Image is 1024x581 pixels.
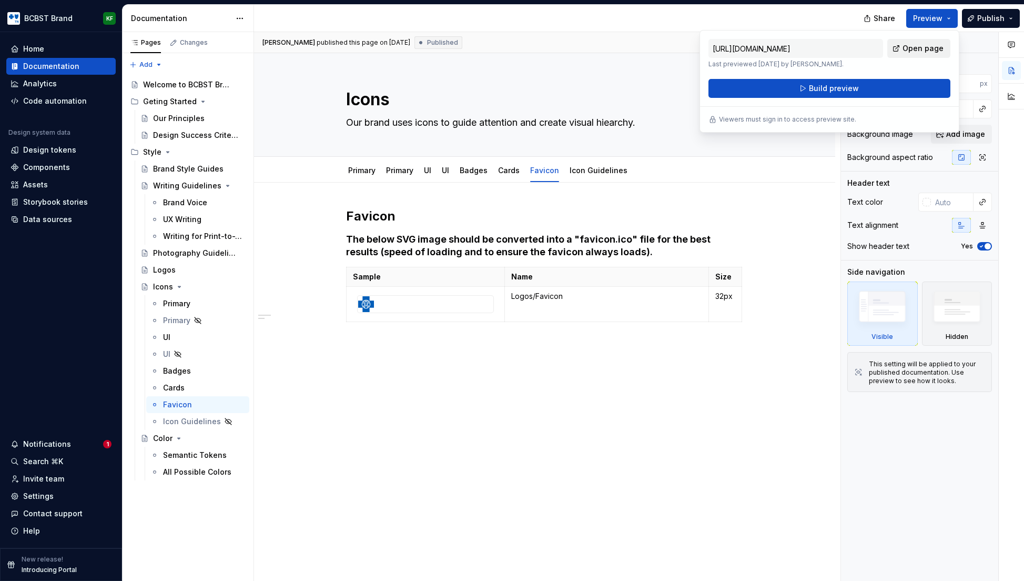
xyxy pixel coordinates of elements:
textarea: Our brand uses icons to guide attention and create visual hiearchy. [344,114,742,131]
div: Icons [153,282,173,292]
div: Icon Guidelines [565,159,632,181]
a: Color [136,430,249,447]
div: Home [23,44,44,54]
div: Hidden [922,282,992,346]
h2: Favicon [346,208,744,225]
a: UI [146,346,249,363]
div: Side navigation [847,267,905,277]
div: Changes [180,38,208,47]
div: Show header text [847,241,909,252]
p: Viewers must sign in to access preview site. [719,115,856,124]
p: 32px [715,291,735,302]
p: Last previewed [DATE] by [PERSON_NAME]. [708,60,883,68]
a: Semantic Tokens [146,447,249,464]
a: Storybook stories [6,194,116,211]
p: New release! [22,555,63,564]
a: Components [6,159,116,176]
p: Name [511,272,702,282]
div: Documentation [131,13,230,24]
a: Brand Voice [146,194,249,211]
span: Build preview [809,83,859,94]
div: Notifications [23,439,71,449]
a: Analytics [6,75,116,92]
div: Components [23,162,70,173]
strong: The below SVG image should be converted into a "favicon.ico" file for the best results (speed of ... [346,234,713,257]
p: Size [715,272,735,282]
div: Style [126,144,249,161]
div: Badges [455,159,492,181]
a: Icon Guidelines [570,166,627,175]
img: 4977ef16-4a58-477b-b635-47ba728fb247.svg [358,296,374,313]
div: Writing Guidelines [153,181,221,191]
button: Preview [906,9,958,28]
button: Notifications1 [6,436,116,453]
a: Icons [136,278,249,295]
a: Code automation [6,93,116,109]
span: Add image [946,129,985,139]
div: Search ⌘K [23,456,63,467]
a: Settings [6,488,116,505]
button: Search ⌘K [6,453,116,470]
div: Background image [847,129,913,139]
button: BCBST BrandKF [2,7,120,29]
div: Page tree [126,76,249,480]
div: Primary [163,315,190,326]
div: This setting will be applied to your published documentation. Use preview to see how it looks. [869,360,985,385]
p: px [980,79,988,88]
img: b44e7a6b-69a5-43df-ae42-963d7259159b.png [7,12,20,25]
div: UI [163,349,170,359]
textarea: Icons [344,87,742,112]
div: Header text [847,178,890,188]
div: Design tokens [23,145,76,155]
a: Documentation [6,58,116,75]
a: UI [442,166,449,175]
a: Photography Guidelines [136,245,249,262]
div: Primary [382,159,418,181]
p: Logos/Favicon [511,291,702,302]
div: Background aspect ratio [847,152,933,163]
span: Share [874,13,895,24]
a: Cards [146,379,249,396]
a: Badges [146,363,249,379]
button: Add [126,57,166,72]
a: Logos [136,262,249,278]
a: Design Success Criteria [136,127,249,144]
div: Cards [494,159,524,181]
div: Contact support [23,508,83,519]
div: All Possible Colors [163,467,231,477]
div: UI [420,159,435,181]
div: Color [153,433,173,444]
input: Auto [931,193,974,212]
div: Cards [163,383,185,393]
div: Logos [153,265,176,275]
div: Pages [130,38,161,47]
div: Design system data [8,128,70,137]
div: Hidden [946,333,968,341]
div: Assets [23,179,48,190]
div: published this page on [DATE] [317,38,410,47]
div: Primary [344,159,380,181]
a: Badges [460,166,488,175]
div: BCBST Brand [24,13,73,24]
a: UI [146,329,249,346]
div: Photography Guidelines [153,248,240,258]
div: Icon Guidelines [163,416,221,427]
span: Add [139,61,153,69]
button: Share [858,9,902,28]
span: Publish [977,13,1005,24]
p: Introducing Portal [22,566,77,574]
div: UX Writing [163,214,201,225]
a: UX Writing [146,211,249,228]
div: Text alignment [847,220,898,231]
a: Icon Guidelines [146,413,249,430]
div: Data sources [23,214,72,225]
div: Favicon [163,399,192,410]
span: Preview [913,13,942,24]
div: Invite team [23,474,64,484]
button: Build preview [708,79,950,98]
a: Primary [146,312,249,329]
label: Yes [961,242,973,251]
div: Geting Started [126,93,249,110]
div: Semantic Tokens [163,450,227,460]
div: Visible [847,282,918,346]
